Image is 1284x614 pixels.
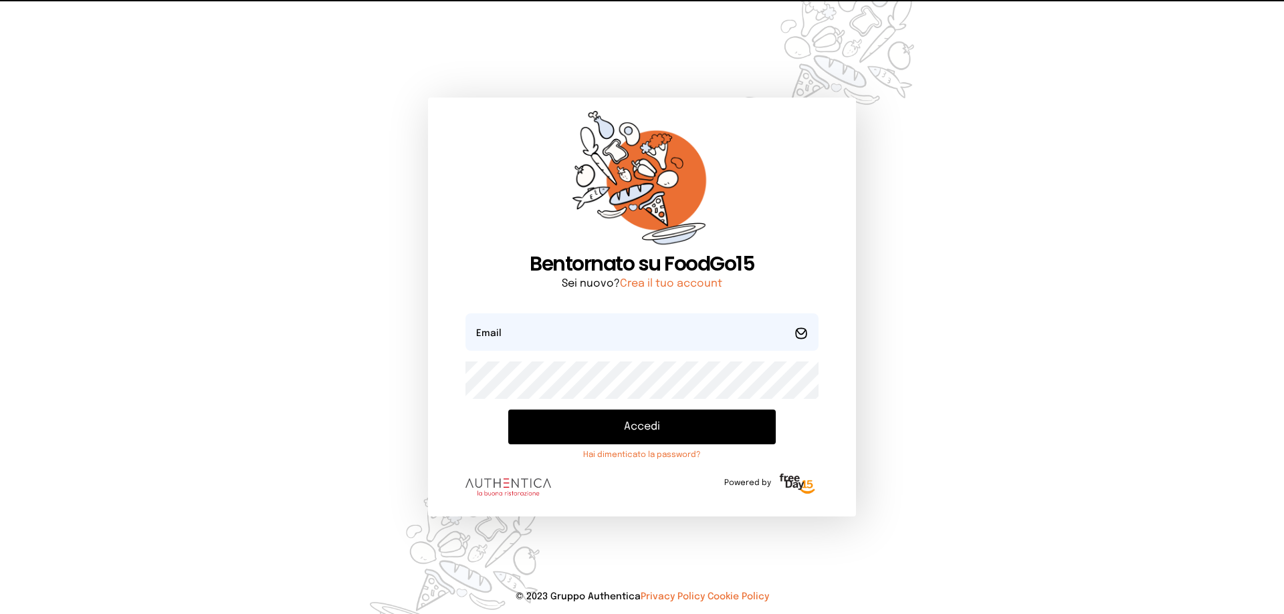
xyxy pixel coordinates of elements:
img: logo-freeday.3e08031.png [776,471,819,498]
p: Sei nuovo? [465,276,819,292]
a: Crea il tuo account [620,278,722,289]
a: Privacy Policy [641,592,705,601]
a: Cookie Policy [708,592,769,601]
h1: Bentornato su FoodGo15 [465,252,819,276]
button: Accedi [508,410,776,444]
p: © 2023 Gruppo Authentica [21,590,1263,603]
a: Hai dimenticato la password? [508,450,776,460]
span: Powered by [724,478,771,488]
img: logo.8f33a47.png [465,478,551,496]
img: sticker-orange.65babaf.png [572,111,712,252]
